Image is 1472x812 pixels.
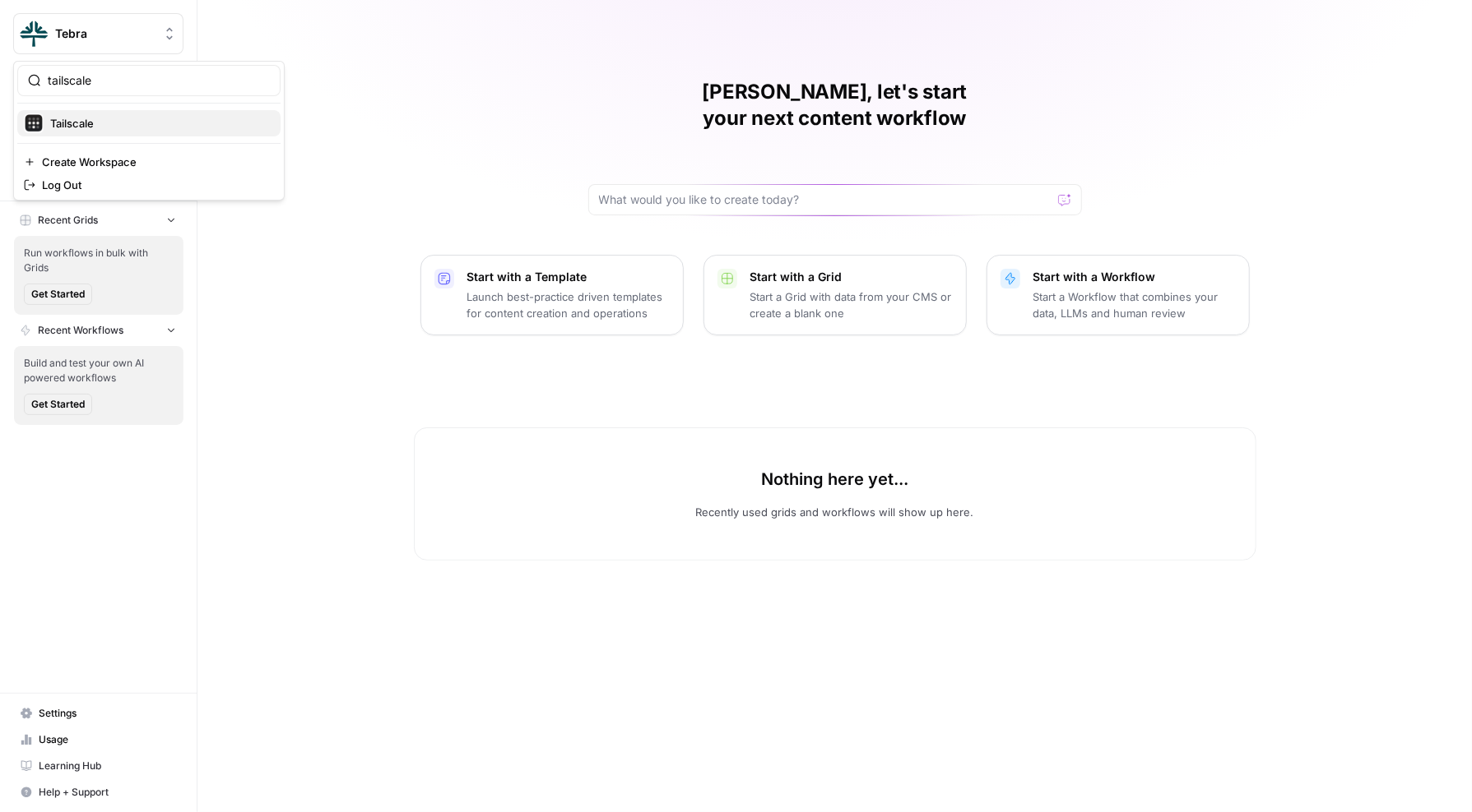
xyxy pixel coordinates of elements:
[588,79,1082,131] h1: [PERSON_NAME], let's start your next content workflow
[467,288,670,321] p: Launch best-practice driven templates for content creation and operations
[50,115,267,131] span: Tailscale
[24,356,174,385] span: Build and test your own AI powered workflows
[38,323,123,338] span: Recent Workflows
[13,727,183,753] a: Usage
[38,213,98,228] span: Recent Grids
[19,19,49,48] img: Tebra Logo
[55,25,155,42] span: Tebra
[13,318,183,343] button: Recent Workflows
[13,208,183,233] button: Recent Grids
[13,61,285,201] div: Workspace: Tebra
[24,394,92,415] button: Get Started
[703,255,967,335] button: Start with a GridStart a Grid with data from your CMS or create a blank one
[13,700,183,727] a: Settings
[39,706,176,721] span: Settings
[987,255,1250,335] button: Start with a WorkflowStart a Workflow that combines your data, LLMs and human review
[1033,288,1236,321] p: Start a Workflow that combines your data, LLMs and human review
[17,173,281,196] a: Log Out
[467,269,670,285] p: Start with a Template
[31,287,85,302] span: Get Started
[13,779,183,805] button: Help + Support
[13,753,183,779] a: Learning Hub
[13,13,183,54] button: Workspace: Tebra
[31,397,85,412] span: Get Started
[39,732,176,747] span: Usage
[39,785,176,800] span: Help + Support
[24,284,92,305] button: Get Started
[599,191,1052,208] input: What would you like to create today?
[24,113,44,133] img: Tailscale Logo
[42,154,267,170] span: Create Workspace
[1033,269,1236,285] p: Start with a Workflow
[24,246,174,275] span: Run workflows in bulk with Grids
[420,255,684,335] button: Start with a TemplateLaunch best-practice driven templates for content creation and operations
[48,72,270,89] input: Search Workspaces
[39,759,176,773] span: Learning Hub
[42,177,267,193] span: Log Out
[696,504,974,520] p: Recently used grids and workflows will show up here.
[17,150,281,173] a: Create Workspace
[750,269,953,285] p: Start with a Grid
[761,468,908,491] p: Nothing here yet...
[750,288,953,321] p: Start a Grid with data from your CMS or create a blank one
